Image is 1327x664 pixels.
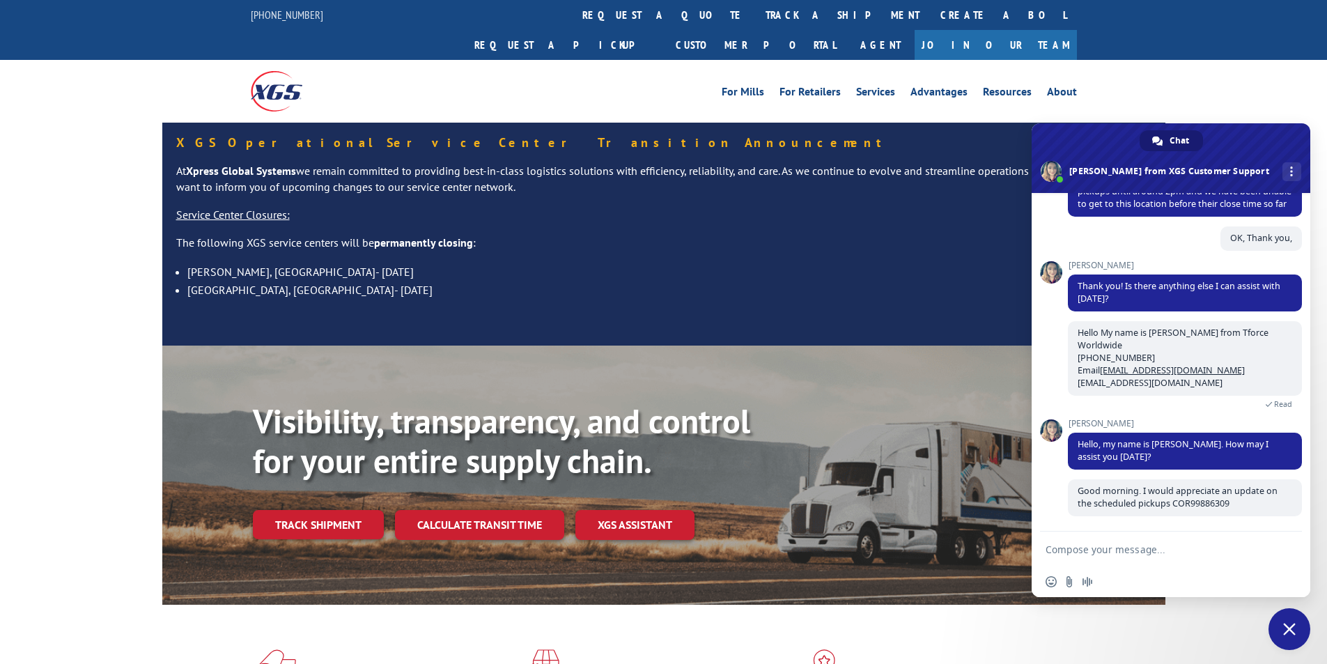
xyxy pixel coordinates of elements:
[915,30,1077,60] a: Join Our Team
[1274,399,1292,409] span: Read
[1078,438,1268,463] span: Hello, my name is [PERSON_NAME]. How may I assist you [DATE]?
[575,510,694,540] a: XGS ASSISTANT
[187,281,1151,299] li: [GEOGRAPHIC_DATA], [GEOGRAPHIC_DATA]- [DATE]
[1082,576,1093,587] span: Audio message
[1068,261,1302,270] span: [PERSON_NAME]
[187,263,1151,281] li: [PERSON_NAME], [GEOGRAPHIC_DATA]- [DATE]
[1100,364,1245,376] a: [EMAIL_ADDRESS][DOMAIN_NAME]
[253,510,384,539] a: Track shipment
[186,164,296,178] strong: Xpress Global Systems
[374,236,473,249] strong: permanently closing
[464,30,665,60] a: Request a pickup
[856,86,895,102] a: Services
[1078,327,1268,389] span: Hello My name is [PERSON_NAME] from Tforce Worldwide [PHONE_NUMBER] Email [EMAIL_ADDRESS][DOMAIN_...
[1046,532,1268,566] textarea: Compose your message...
[176,235,1151,263] p: The following XGS service centers will be :
[176,208,290,222] u: Service Center Closures:
[910,86,968,102] a: Advantages
[1078,485,1278,509] span: Good morning. I would appreciate an update on the scheduled pickups COR99886309
[1268,608,1310,650] a: Close chat
[395,510,564,540] a: Calculate transit time
[1068,419,1302,428] span: [PERSON_NAME]
[1046,576,1057,587] span: Insert an emoji
[1064,576,1075,587] span: Send a file
[176,163,1151,208] p: At we remain committed to providing best-in-class logistics solutions with efficiency, reliabilit...
[176,137,1151,149] h5: XGS Operational Service Center Transition Announcement
[722,86,764,102] a: For Mills
[253,399,750,483] b: Visibility, transparency, and control for your entire supply chain.
[665,30,846,60] a: Customer Portal
[1047,86,1077,102] a: About
[1170,130,1189,151] span: Chat
[1078,280,1280,304] span: Thank you! Is there anything else I can assist with [DATE]?
[251,8,323,22] a: [PHONE_NUMBER]
[1230,232,1292,244] span: OK, Thank you,
[846,30,915,60] a: Agent
[983,86,1032,102] a: Resources
[779,86,841,102] a: For Retailers
[1140,130,1203,151] a: Chat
